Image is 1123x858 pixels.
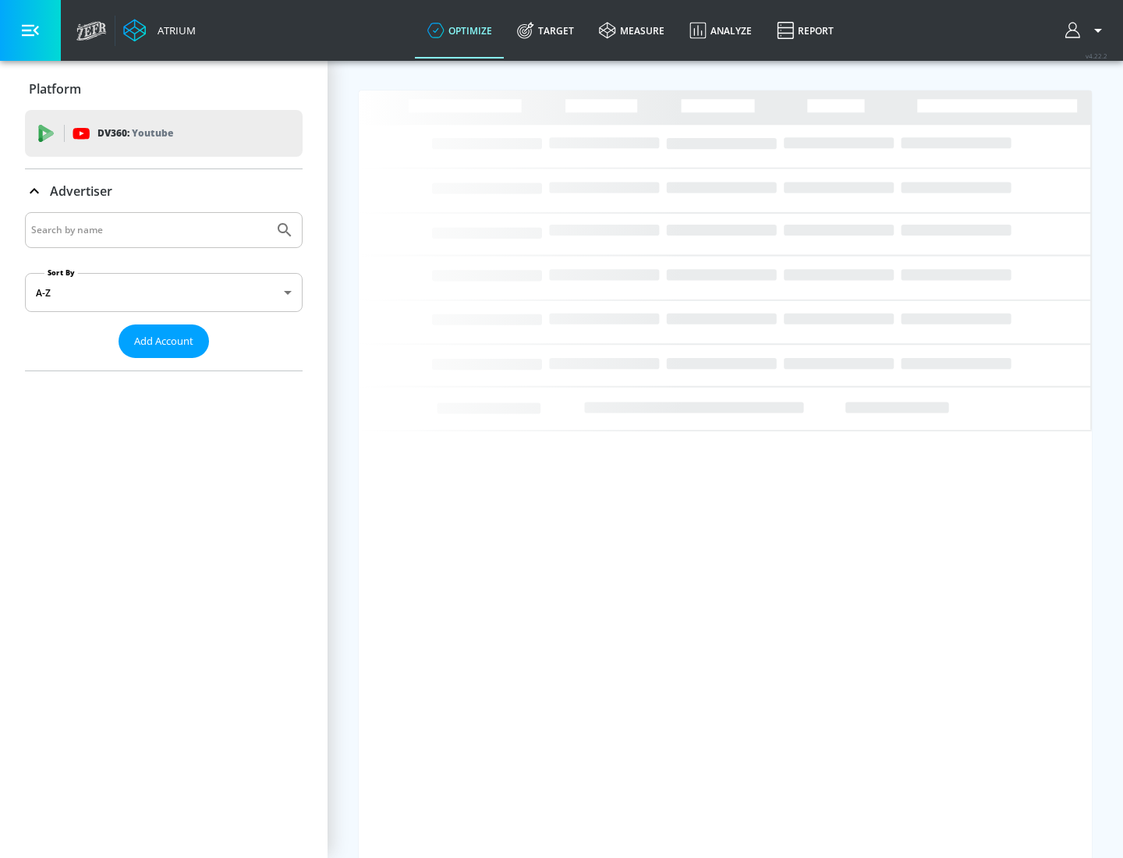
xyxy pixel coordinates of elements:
a: Atrium [123,19,196,42]
label: Sort By [44,268,78,278]
a: Analyze [677,2,764,58]
p: Platform [29,80,81,97]
a: optimize [415,2,505,58]
p: Advertiser [50,183,112,200]
a: Target [505,2,586,58]
div: DV360: Youtube [25,110,303,157]
a: measure [586,2,677,58]
p: DV360: [97,125,173,142]
span: v 4.22.2 [1086,51,1107,60]
a: Report [764,2,846,58]
span: Add Account [134,332,193,350]
nav: list of Advertiser [25,358,303,370]
div: Atrium [151,23,196,37]
div: Platform [25,67,303,111]
button: Add Account [119,324,209,358]
p: Youtube [132,125,173,141]
div: Advertiser [25,169,303,213]
div: Advertiser [25,212,303,370]
div: A-Z [25,273,303,312]
input: Search by name [31,220,267,240]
